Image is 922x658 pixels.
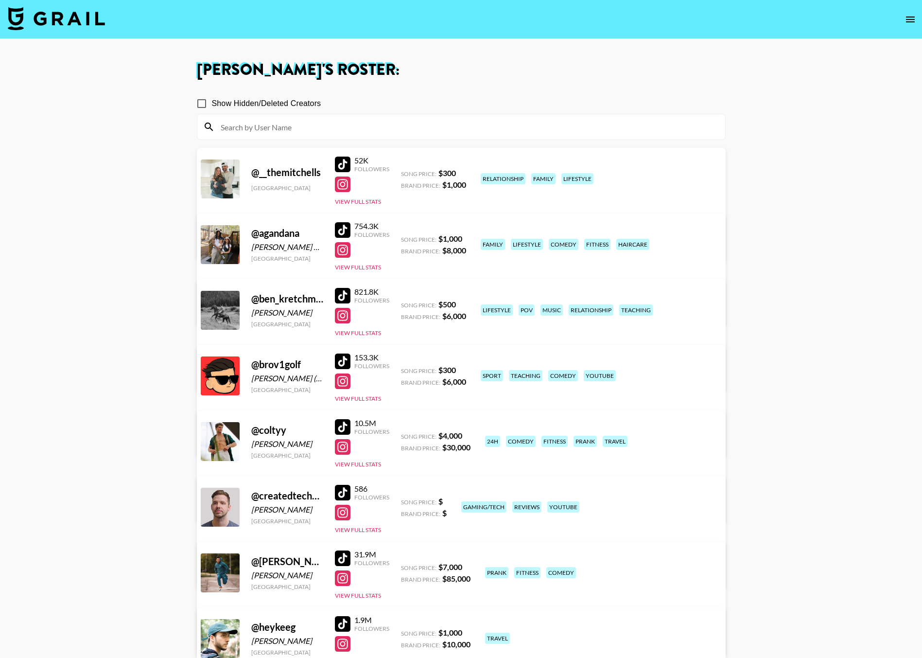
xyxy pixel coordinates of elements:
[442,246,466,255] strong: $ 8,000
[354,287,389,297] div: 821.8K
[442,574,470,583] strong: $ 85,000
[569,304,613,316] div: relationship
[251,570,323,580] div: [PERSON_NAME]
[401,564,436,571] span: Song Price:
[335,526,381,534] button: View Full Stats
[401,236,436,243] span: Song Price:
[401,630,436,637] span: Song Price:
[354,428,389,435] div: Followers
[584,239,610,250] div: fitness
[546,567,576,578] div: comedy
[506,436,536,447] div: comedy
[354,353,389,362] div: 153.3K
[512,501,541,513] div: reviews
[251,255,323,262] div: [GEOGRAPHIC_DATA]
[511,239,543,250] div: lifestyle
[354,625,389,632] div: Followers
[251,517,323,525] div: [GEOGRAPHIC_DATA]
[401,445,440,452] span: Brand Price:
[251,490,323,502] div: @ createdtechofficial
[251,505,323,515] div: [PERSON_NAME]
[485,567,508,578] div: prank
[251,242,323,252] div: [PERSON_NAME] & [PERSON_NAME]
[354,494,389,501] div: Followers
[485,633,510,644] div: travel
[251,184,323,192] div: [GEOGRAPHIC_DATA]
[401,367,436,374] span: Song Price:
[438,562,462,571] strong: $ 7,000
[251,308,323,318] div: [PERSON_NAME]
[540,304,563,316] div: music
[335,592,381,599] button: View Full Stats
[442,377,466,386] strong: $ 6,000
[215,119,719,135] input: Search by User Name
[354,156,389,165] div: 52K
[514,567,540,578] div: fitness
[401,576,440,583] span: Brand Price:
[251,320,323,328] div: [GEOGRAPHIC_DATA]
[561,173,593,184] div: lifestyle
[442,508,447,517] strong: $
[401,433,436,440] span: Song Price:
[251,373,323,383] div: [PERSON_NAME] ([PERSON_NAME])
[8,7,105,30] img: Grail Talent
[481,304,513,316] div: lifestyle
[401,641,440,649] span: Brand Price:
[401,498,436,506] span: Song Price:
[481,239,505,250] div: family
[251,166,323,178] div: @ __themitchells
[547,501,579,513] div: youtube
[438,234,462,243] strong: $ 1,000
[485,436,500,447] div: 24h
[335,395,381,402] button: View Full Stats
[509,370,542,381] div: teaching
[616,239,649,250] div: haircare
[481,370,503,381] div: sport
[442,180,466,189] strong: $ 1,000
[251,555,323,568] div: @ [PERSON_NAME].[PERSON_NAME]
[541,436,568,447] div: fitness
[401,248,440,255] span: Brand Price:
[354,484,389,494] div: 586
[354,362,389,370] div: Followers
[251,358,323,371] div: @ brov1golf
[251,636,323,646] div: [PERSON_NAME]
[438,628,462,637] strong: $ 1,000
[335,198,381,205] button: View Full Stats
[354,615,389,625] div: 1.9M
[481,173,525,184] div: relationship
[401,379,440,386] span: Brand Price:
[438,431,462,440] strong: $ 4,000
[901,10,920,29] button: open drawer
[442,640,470,649] strong: $ 10,000
[354,221,389,231] div: 754.3K
[401,302,436,309] span: Song Price:
[549,239,578,250] div: comedy
[197,62,726,78] h1: [PERSON_NAME] 's Roster:
[619,304,653,316] div: teaching
[251,439,323,449] div: [PERSON_NAME]
[251,621,323,633] div: @ heykeeg
[438,497,443,506] strong: $
[574,436,597,447] div: prank
[251,424,323,436] div: @ coltyy
[251,293,323,305] div: @ ben_kretchman
[335,264,381,271] button: View Full Stats
[354,165,389,173] div: Followers
[603,436,627,447] div: travel
[401,170,436,178] span: Song Price:
[354,559,389,567] div: Followers
[251,583,323,590] div: [GEOGRAPHIC_DATA]
[354,231,389,238] div: Followers
[442,311,466,320] strong: $ 6,000
[251,386,323,393] div: [GEOGRAPHIC_DATA]
[548,370,578,381] div: comedy
[354,550,389,559] div: 31.9M
[442,443,470,452] strong: $ 30,000
[251,452,323,459] div: [GEOGRAPHIC_DATA]
[531,173,556,184] div: family
[335,461,381,468] button: View Full Stats
[438,300,456,309] strong: $ 500
[519,304,535,316] div: pov
[354,418,389,428] div: 10.5M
